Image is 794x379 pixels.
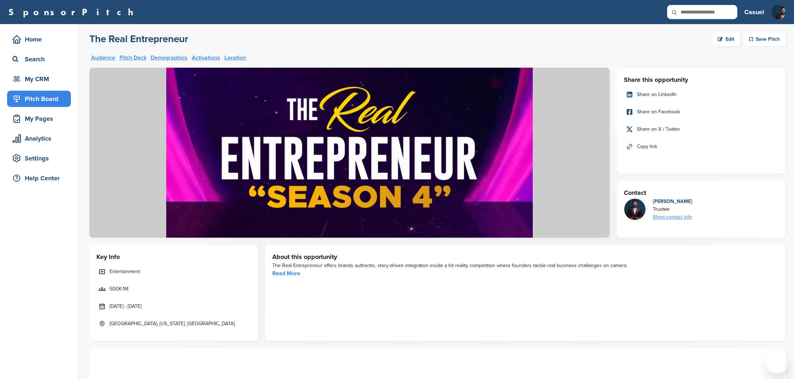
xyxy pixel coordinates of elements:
[11,112,71,125] div: My Pages
[110,268,140,276] span: Entertainment
[110,320,235,328] span: [GEOGRAPHIC_DATA], [US_STATE], [GEOGRAPHIC_DATA]
[653,198,692,205] div: [PERSON_NAME]
[624,87,778,102] a: Share on LinkedIn
[766,351,788,373] iframe: Button to launch messaging window
[11,92,71,105] div: Pitch Board
[7,150,71,166] a: Settings
[7,51,71,67] a: Search
[89,33,188,46] a: The Real Entrepreneur
[89,68,610,238] img: Sponsorpitch &
[624,139,778,154] a: Copy link
[624,104,778,119] a: Share on Facebook
[96,252,251,262] h3: Key Info
[653,205,692,213] div: Trustee
[712,33,740,46] a: Edit
[11,53,71,66] div: Search
[7,31,71,47] a: Home
[9,7,138,17] a: SponsorPitch
[110,302,141,310] span: [DATE] - [DATE]
[110,285,128,293] span: 500K-1M
[11,172,71,185] div: Help Center
[624,75,778,85] h3: Share this opportunity
[119,55,146,61] a: Pitch Deck
[624,188,778,198] h3: Contact
[11,152,71,165] div: Settings
[89,33,188,45] h2: The Real Entrepreneur
[637,125,680,133] span: Share on X / Twitter
[653,213,692,221] div: Show contact info
[224,55,246,61] a: Location
[272,270,300,277] a: Read More
[624,199,645,231] img: Img 1081 3
[7,170,71,186] a: Help Center
[7,111,71,127] a: My Pages
[624,122,778,137] a: Share on X / Twitter
[11,33,71,46] div: Home
[11,132,71,145] div: Analytics
[637,108,680,116] span: Share on Facebook
[744,33,785,46] div: Save Pitch
[192,55,220,61] a: Activations
[637,143,657,151] span: Copy link
[272,252,778,262] h3: About this opportunity
[637,91,677,98] span: Share on LinkedIn
[151,55,188,61] a: Demographics
[744,4,764,20] a: Casuel
[7,91,71,107] a: Pitch Board
[7,130,71,147] a: Analytics
[744,7,764,17] h3: Casuel
[91,55,115,61] a: Audience
[272,262,778,270] div: The Real Entrepreneur offers brands authentic, story-driven integration inside a hit reality comp...
[11,73,71,85] div: My CRM
[7,71,71,87] a: My CRM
